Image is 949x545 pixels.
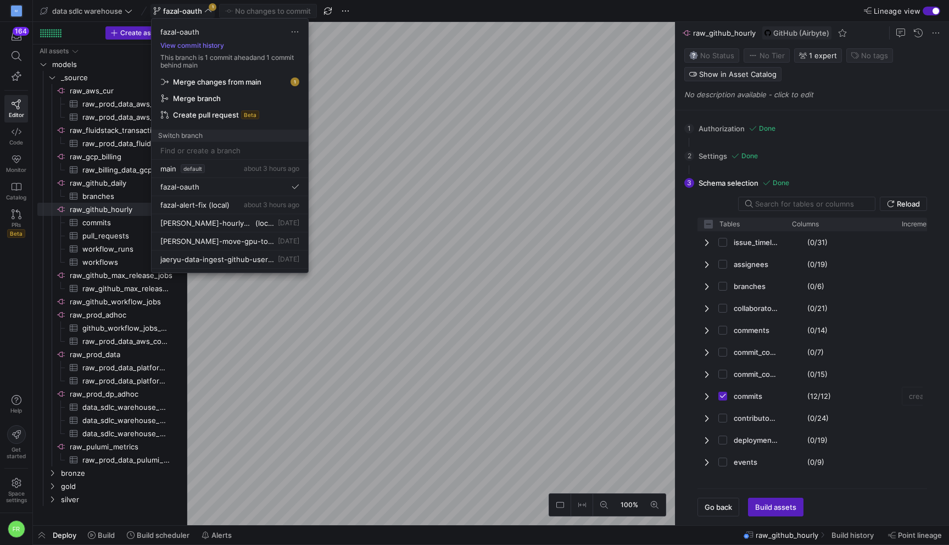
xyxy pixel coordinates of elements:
[241,110,259,119] span: Beta
[181,164,205,173] span: default
[160,255,276,264] span: jaeryu-data-ingest-github-users-teammembers
[160,219,253,227] span: [PERSON_NAME]-hourly-fix
[160,237,276,246] span: [PERSON_NAME]-move-gpu-to-sdlc
[173,110,239,119] span: Create pull request
[160,27,199,36] span: fazal-oauth
[244,201,299,209] span: about 3 hours ago
[209,201,230,209] span: (local)
[156,90,304,107] button: Merge branch
[156,107,304,123] button: Create pull requestBeta
[160,201,206,209] span: fazal-alert-fix
[244,164,299,173] span: about 3 hours ago
[160,164,176,173] span: main
[278,255,299,263] span: [DATE]
[160,146,299,155] input: Find or create a branch
[173,77,261,86] span: Merge changes from main
[156,74,304,90] button: Merge changes from main
[278,219,299,227] span: [DATE]
[278,237,299,245] span: [DATE]
[173,94,221,103] span: Merge branch
[255,219,276,227] span: (local)
[152,54,308,69] p: This branch is 1 commit ahead and 1 commit behind main
[152,42,233,49] button: View commit history
[160,182,199,191] span: fazal-oauth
